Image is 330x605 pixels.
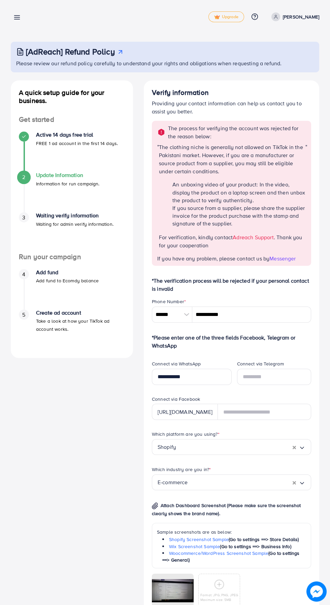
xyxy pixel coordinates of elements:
[11,212,133,253] li: Waiting verify information
[158,477,188,488] span: E-commerce
[168,124,307,140] p: The process for verifying the account was rejected for the reason below:
[152,88,311,97] h4: Verify information
[152,360,201,367] label: Connect via WhatsApp
[152,99,311,115] p: Providing your contact information can help us contact you to assist you better.
[233,234,273,241] a: Adreach Support
[293,443,296,451] button: Clear Selected
[283,13,319,21] p: [PERSON_NAME]
[269,12,319,21] a: [PERSON_NAME]
[237,360,284,367] label: Connect via Telegram
[152,474,311,490] div: Search for option
[22,214,25,221] span: 3
[157,528,306,536] p: Sample screenshots are as below:
[152,502,158,509] img: img
[36,139,118,147] p: FREE 1 ad account in the first 14 days.
[306,581,327,602] img: image
[159,233,305,249] p: For verification, kindly contact . Thank you for your cooperation
[152,431,220,437] label: Which platform are you using?
[169,543,220,550] a: Wix Screenshot Sample
[11,310,133,350] li: Create ad account
[11,253,133,261] h4: Run your campaign
[36,132,118,138] h4: Active 14 days free trial
[11,88,133,105] h4: A quick setup guide for your business.
[157,255,269,262] span: If you have any problem, please contact us by
[159,143,305,175] p: The clothing niche is generally not allowed on TikTok in the Pakistani market. However, if you ar...
[229,536,299,543] span: (Go to settings ==> Store Details)
[188,477,293,488] input: Search for option
[11,172,133,212] li: Update Information
[220,543,291,550] span: (Go to settings ==> Business Info)
[176,442,293,452] input: Search for option
[22,311,25,319] span: 5
[152,404,218,420] div: [URL][DOMAIN_NAME]
[36,317,125,333] p: Take a look at how your TikTok ad account works.
[152,439,311,455] div: Search for option
[152,333,311,350] p: *Please enter one of the three fields Facebook, Telegram or WhatsApp
[172,204,305,228] li: If you source from a supplier, please share the supplier invoice for the product purchase with th...
[152,466,211,473] label: Which industry are you in?
[11,269,133,310] li: Add fund
[36,212,113,219] h4: Waiting verify information
[11,115,133,124] h4: Get started
[269,255,296,262] span: Messenger
[152,396,200,402] label: Connect via Facebook
[172,181,305,204] li: An unboxing video of your product: In the video, display the product on a laptop screen and then ...
[214,14,238,20] span: Upgrade
[157,143,159,254] span: "
[293,478,296,486] button: Clear Selected
[36,277,99,285] p: Add fund to Ecomdy balance
[200,593,238,597] p: Format: JPG, PNG, JPEG
[208,11,244,22] a: tickUpgrade
[152,502,301,517] span: Attach Dashboard Screenshot (Please make sure the screenshot clearly shows the brand name).
[36,220,113,228] p: Waiting for admin verify information.
[305,143,307,254] span: "
[158,442,176,452] span: Shopify
[11,132,133,172] li: Active 14 days free trial
[152,579,194,603] img: img uploaded
[36,310,125,316] h4: Create ad account
[162,550,300,563] span: (Go to settings ==> General)
[152,298,186,305] label: Phone Number
[22,271,25,278] span: 4
[36,180,100,188] p: Information for run campaign.
[16,59,315,67] p: Please review our refund policy carefully to understand your rights and obligations when requesti...
[214,15,220,20] img: tick
[36,269,99,276] h4: Add fund
[169,536,229,543] a: Shopify Screenshot Sample
[152,277,311,293] p: *The verification process will be rejected if your personal contact is invalid
[169,550,268,557] a: Woocommerce/WordPress Screenshot Sample
[26,47,115,57] h3: [AdReach] Refund Policy
[36,172,100,178] h4: Update Information
[22,173,25,181] span: 2
[157,128,165,136] img: alert
[200,597,238,602] p: Maximum size: 5MB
